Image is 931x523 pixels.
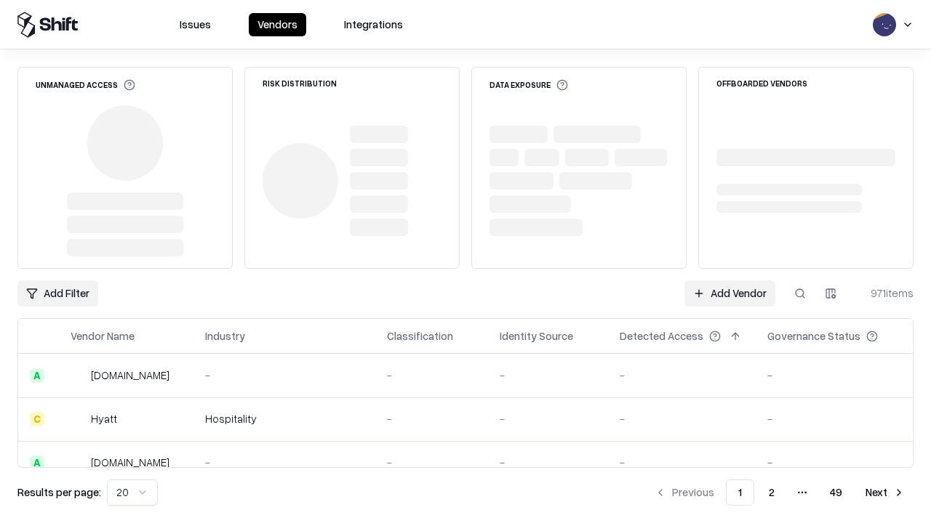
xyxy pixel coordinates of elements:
div: Data Exposure [490,79,568,91]
div: Classification [387,328,453,344]
div: - [205,455,364,470]
div: - [500,455,596,470]
div: C [30,412,44,426]
a: Add Vendor [684,280,775,307]
div: - [767,455,901,470]
div: - [500,411,596,426]
div: - [767,411,901,426]
div: A [30,368,44,383]
button: 49 [818,479,854,506]
img: primesec.co.il [71,455,85,470]
div: - [500,368,596,383]
div: [DOMAIN_NAME] [91,368,169,383]
div: - [387,368,476,383]
div: A [30,455,44,470]
button: Integrations [335,13,412,36]
button: 1 [726,479,754,506]
button: Issues [171,13,220,36]
div: Governance Status [767,328,860,344]
button: Next [857,479,914,506]
div: - [387,411,476,426]
div: Offboarded Vendors [716,79,807,87]
div: - [620,455,744,470]
div: - [620,411,744,426]
button: 2 [757,479,786,506]
div: - [767,368,901,383]
img: Hyatt [71,412,85,426]
div: Hospitality [205,411,364,426]
div: Risk Distribution [263,79,337,87]
button: Add Filter [17,280,98,307]
div: - [205,368,364,383]
div: [DOMAIN_NAME] [91,455,169,470]
button: Vendors [249,13,306,36]
div: - [387,455,476,470]
div: - [620,368,744,383]
img: intrado.com [71,368,85,383]
div: Detected Access [620,328,703,344]
nav: pagination [646,479,914,506]
div: Industry [205,328,245,344]
div: Vendor Name [71,328,135,344]
div: Identity Source [500,328,573,344]
p: Results per page: [17,485,101,500]
div: 971 items [855,285,914,301]
div: Unmanaged Access [36,79,135,91]
div: Hyatt [91,411,117,426]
